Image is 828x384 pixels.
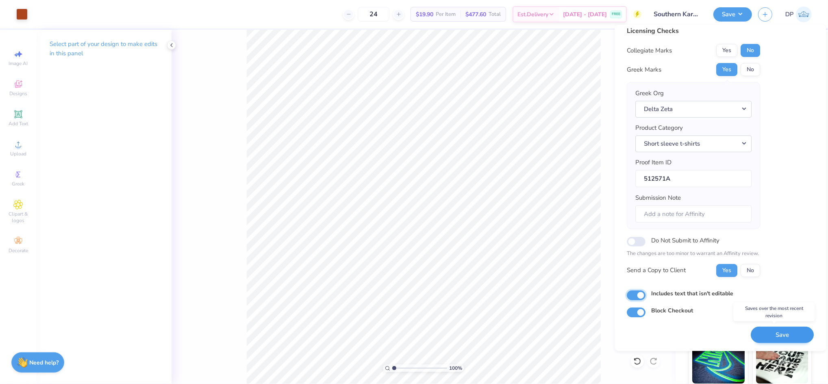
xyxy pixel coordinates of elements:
[717,63,738,76] button: Yes
[9,120,28,127] span: Add Text
[733,303,815,321] div: Saves over the most recent revision
[627,266,686,275] div: Send a Copy to Client
[517,10,548,19] span: Est. Delivery
[652,235,720,246] label: Do Not Submit to Affinity
[636,100,752,117] button: Delta Zeta
[627,26,761,36] div: Licensing Checks
[717,44,738,57] button: Yes
[741,44,761,57] button: No
[717,264,738,277] button: Yes
[785,10,794,19] span: DP
[796,7,812,22] img: Darlene Padilla
[636,89,664,98] label: Greek Org
[465,10,486,19] span: $477.60
[636,135,752,152] button: Short sleeve t-shirts
[692,343,745,384] img: Glow in the Dark Ink
[4,211,33,224] span: Clipart & logos
[652,289,734,297] label: Includes text that isn't editable
[636,158,672,167] label: Proof Item ID
[436,10,456,19] span: Per Item
[9,90,27,97] span: Designs
[9,247,28,254] span: Decorate
[30,359,59,367] strong: Need help?
[12,181,25,187] span: Greek
[713,7,752,22] button: Save
[563,10,607,19] span: [DATE] - [DATE]
[416,10,433,19] span: $19.90
[648,6,707,22] input: Untitled Design
[751,326,814,343] button: Save
[741,63,761,76] button: No
[358,7,389,22] input: – –
[636,205,752,223] input: Add a note for Affinity
[785,7,812,22] a: DP
[627,65,662,74] div: Greek Marks
[636,193,681,203] label: Submission Note
[652,306,693,315] label: Block Checkout
[612,11,620,17] span: FREE
[10,151,26,157] span: Upload
[627,46,672,55] div: Collegiate Marks
[489,10,501,19] span: Total
[449,364,462,372] span: 100 %
[756,343,808,384] img: Water based Ink
[741,264,761,277] button: No
[50,39,159,58] p: Select part of your design to make edits in this panel
[627,250,761,258] p: The changes are too minor to warrant an Affinity review.
[636,123,683,133] label: Product Category
[9,60,28,67] span: Image AI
